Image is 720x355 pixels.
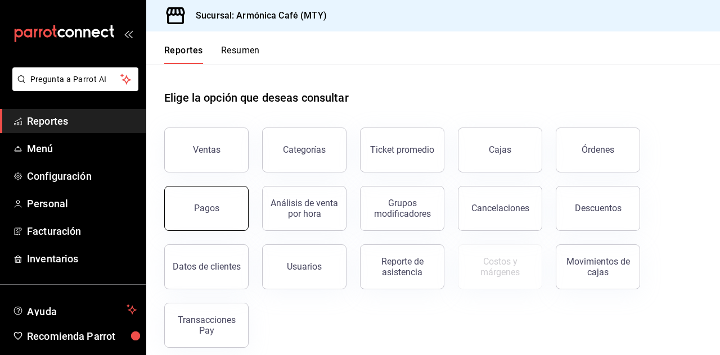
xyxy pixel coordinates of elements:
[27,169,137,184] span: Configuración
[164,128,249,172] button: Ventas
[164,45,260,64] div: navigation tabs
[283,144,326,155] div: Categorías
[556,186,640,231] button: Descuentos
[360,186,444,231] button: Grupos modificadores
[269,198,339,219] div: Análisis de venta por hora
[367,198,437,219] div: Grupos modificadores
[582,144,614,155] div: Órdenes
[30,74,121,85] span: Pregunta a Parrot AI
[556,128,640,172] button: Órdenes
[27,113,137,129] span: Reportes
[27,196,137,211] span: Personal
[262,128,346,172] button: Categorías
[360,128,444,172] button: Ticket promedio
[8,81,138,93] a: Pregunta a Parrot AI
[458,128,542,172] a: Cajas
[124,29,133,38] button: open_drawer_menu
[575,203,622,213] div: Descuentos
[262,244,346,289] button: Usuarios
[27,303,122,316] span: Ayuda
[164,186,249,231] button: Pagos
[465,256,535,277] div: Costos y márgenes
[287,261,322,272] div: Usuarios
[471,203,529,213] div: Cancelaciones
[173,261,241,272] div: Datos de clientes
[27,224,137,239] span: Facturación
[172,315,241,336] div: Transacciones Pay
[458,186,542,231] button: Cancelaciones
[164,45,203,64] button: Reportes
[458,244,542,289] button: Contrata inventarios para ver este reporte
[370,144,434,155] div: Ticket promedio
[164,89,349,106] h1: Elige la opción que deseas consultar
[367,256,437,277] div: Reporte de asistencia
[27,329,137,344] span: Recomienda Parrot
[262,186,346,231] button: Análisis de venta por hora
[187,9,327,22] h3: Sucursal: Armónica Café (MTY)
[27,251,137,266] span: Inventarios
[193,144,220,155] div: Ventas
[164,244,249,289] button: Datos de clientes
[27,141,137,156] span: Menú
[489,143,512,157] div: Cajas
[221,45,260,64] button: Resumen
[12,67,138,91] button: Pregunta a Parrot AI
[563,256,633,277] div: Movimientos de cajas
[194,203,219,213] div: Pagos
[164,303,249,348] button: Transacciones Pay
[360,244,444,289] button: Reporte de asistencia
[556,244,640,289] button: Movimientos de cajas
